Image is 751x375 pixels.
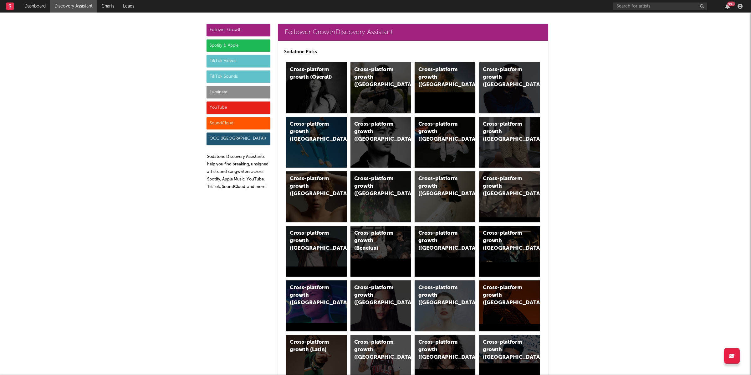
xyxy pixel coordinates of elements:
[354,339,397,361] div: Cross-platform growth ([GEOGRAPHIC_DATA])
[290,175,332,198] div: Cross-platform growth ([GEOGRAPHIC_DATA])
[725,4,730,9] button: 99+
[415,280,475,331] a: Cross-platform growth ([GEOGRAPHIC_DATA])
[418,121,461,143] div: Cross-platform growth ([GEOGRAPHIC_DATA]/GSA)
[418,284,461,307] div: Cross-platform growth ([GEOGRAPHIC_DATA])
[286,62,347,113] a: Cross-platform growth (Overall)
[483,284,525,307] div: Cross-platform growth ([GEOGRAPHIC_DATA])
[207,86,270,98] div: Luminate
[483,339,525,361] div: Cross-platform growth ([GEOGRAPHIC_DATA])
[286,226,347,277] a: Cross-platform growth ([GEOGRAPHIC_DATA])
[415,62,475,113] a: Cross-platform growth ([GEOGRAPHIC_DATA])
[207,153,270,191] p: Sodatone Discovery Assistants help you find breaking, unsigned artists and songwriters across Spo...
[479,280,540,331] a: Cross-platform growth ([GEOGRAPHIC_DATA])
[415,171,475,222] a: Cross-platform growth ([GEOGRAPHIC_DATA])
[350,171,411,222] a: Cross-platform growth ([GEOGRAPHIC_DATA])
[350,117,411,168] a: Cross-platform growth ([GEOGRAPHIC_DATA])
[286,117,347,168] a: Cross-platform growth ([GEOGRAPHIC_DATA])
[207,117,270,130] div: SoundCloud
[479,62,540,113] a: Cross-platform growth ([GEOGRAPHIC_DATA])
[207,24,270,36] div: Follower Growth
[483,175,525,198] div: Cross-platform growth ([GEOGRAPHIC_DATA])
[350,226,411,277] a: Cross-platform growth (Benelux)
[418,339,461,361] div: Cross-platform growth ([GEOGRAPHIC_DATA])
[354,175,397,198] div: Cross-platform growth ([GEOGRAPHIC_DATA])
[207,133,270,145] div: OCC ([GEOGRAPHIC_DATA])
[727,2,735,6] div: 99 +
[479,171,540,222] a: Cross-platform growth ([GEOGRAPHIC_DATA])
[290,230,332,252] div: Cross-platform growth ([GEOGRAPHIC_DATA])
[483,230,525,252] div: Cross-platform growth ([GEOGRAPHIC_DATA])
[354,230,397,252] div: Cross-platform growth (Benelux)
[286,280,347,331] a: Cross-platform growth ([GEOGRAPHIC_DATA])
[207,102,270,114] div: YouTube
[418,175,461,198] div: Cross-platform growth ([GEOGRAPHIC_DATA])
[483,121,525,143] div: Cross-platform growth ([GEOGRAPHIC_DATA])
[207,70,270,83] div: TikTok Sounds
[207,55,270,67] div: TikTok Videos
[350,62,411,113] a: Cross-platform growth ([GEOGRAPHIC_DATA])
[418,230,461,252] div: Cross-platform growth ([GEOGRAPHIC_DATA])
[354,284,397,307] div: Cross-platform growth ([GEOGRAPHIC_DATA])
[354,66,397,89] div: Cross-platform growth ([GEOGRAPHIC_DATA])
[290,66,332,81] div: Cross-platform growth (Overall)
[418,66,461,89] div: Cross-platform growth ([GEOGRAPHIC_DATA])
[290,339,332,354] div: Cross-platform growth (Latin)
[415,226,475,277] a: Cross-platform growth ([GEOGRAPHIC_DATA])
[354,121,397,143] div: Cross-platform growth ([GEOGRAPHIC_DATA])
[415,117,475,168] a: Cross-platform growth ([GEOGRAPHIC_DATA]/GSA)
[479,226,540,277] a: Cross-platform growth ([GEOGRAPHIC_DATA])
[613,3,707,10] input: Search for artists
[350,280,411,331] a: Cross-platform growth ([GEOGRAPHIC_DATA])
[290,284,332,307] div: Cross-platform growth ([GEOGRAPHIC_DATA])
[479,117,540,168] a: Cross-platform growth ([GEOGRAPHIC_DATA])
[483,66,525,89] div: Cross-platform growth ([GEOGRAPHIC_DATA])
[286,171,347,222] a: Cross-platform growth ([GEOGRAPHIC_DATA])
[207,39,270,52] div: Spotify & Apple
[278,24,548,41] a: Follower GrowthDiscovery Assistant
[290,121,332,143] div: Cross-platform growth ([GEOGRAPHIC_DATA])
[284,48,542,56] p: Sodatone Picks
